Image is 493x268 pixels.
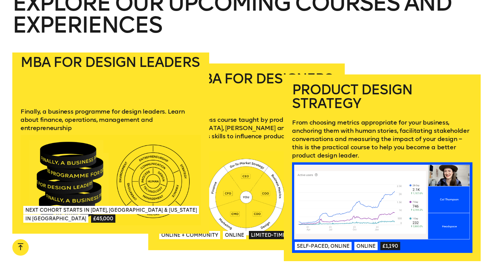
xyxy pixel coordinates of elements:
span: £1,190 [380,242,400,250]
p: From choosing metrics appropriate for your business, anchoring them with human stories, facilitat... [292,118,472,160]
h2: MBA for Design Leaders [21,55,201,99]
a: Product Design StrategyFrom choosing metrics appropriate for your business, anchoring them with h... [284,74,481,261]
a: Mini-MBA for DesignersA practical business course taught by product leaders at [GEOGRAPHIC_DATA],... [148,63,345,250]
span: Online [223,231,246,239]
p: Finally, a business programme for design leaders. Learn about finance, operations, management and... [21,107,201,132]
span: Self-paced, Online [295,242,352,250]
span: Online + Community [159,231,220,239]
span: £45,000 [91,214,115,223]
h2: Product Design Strategy [292,83,472,110]
span: Next Cohort Starts in [DATE], [GEOGRAPHIC_DATA] & [US_STATE] [23,206,199,214]
a: MBA for Design LeadersFinally, a business programme for design leaders. Learn about finance, oper... [12,47,209,233]
span: In [GEOGRAPHIC_DATA] [23,214,88,223]
span: Limited-time price: £2,100 [249,231,324,239]
p: A practical business course taught by product leaders at [GEOGRAPHIC_DATA], [PERSON_NAME] and mor... [156,116,337,149]
span: Online [354,242,378,250]
h2: Mini-MBA for Designers [156,72,337,107]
